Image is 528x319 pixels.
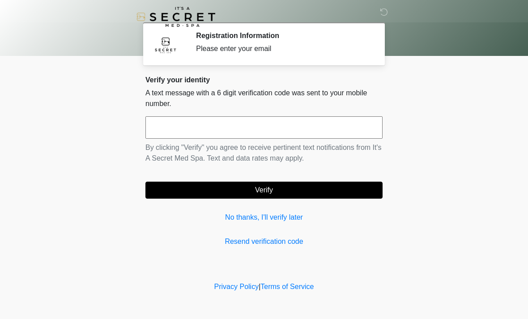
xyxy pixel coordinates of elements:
[136,7,215,27] img: It's A Secret Med Spa Logo
[145,212,383,223] a: No thanks, I'll verify later
[152,31,179,58] img: Agent Avatar
[145,236,383,247] a: Resend verification code
[145,76,383,84] h2: Verify your identity
[196,31,369,40] h2: Registration Information
[260,283,314,290] a: Terms of Service
[196,43,369,54] div: Please enter your email
[214,283,259,290] a: Privacy Policy
[145,142,383,164] p: By clicking "Verify" you agree to receive pertinent text notifications from It's A Secret Med Spa...
[259,283,260,290] a: |
[145,88,383,109] p: A text message with a 6 digit verification code was sent to your mobile number.
[145,182,383,199] button: Verify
